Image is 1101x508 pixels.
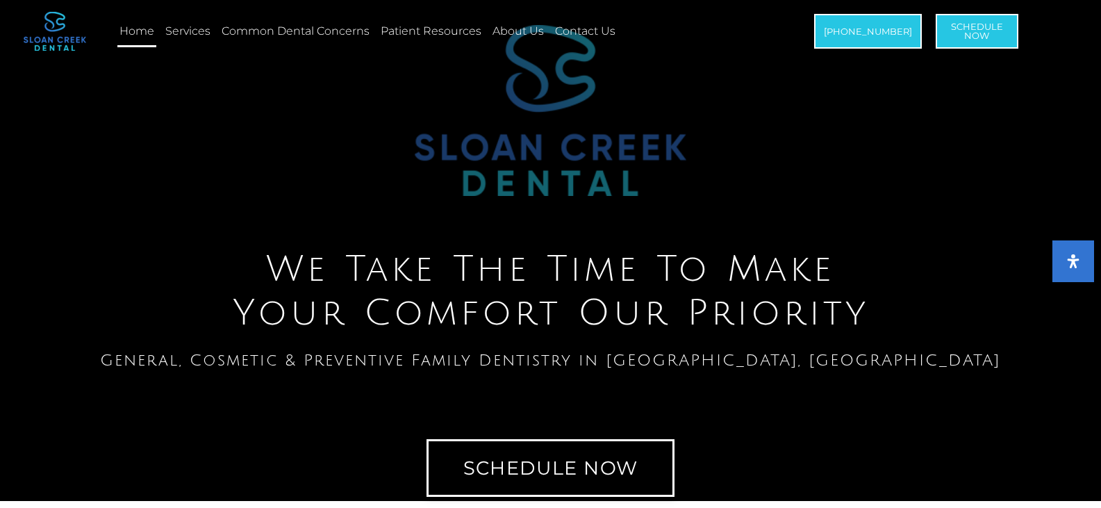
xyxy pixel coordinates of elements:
[936,14,1018,49] a: ScheduleNow
[220,15,372,47] a: Common Dental Concerns
[824,27,912,36] span: [PHONE_NUMBER]
[463,459,638,477] span: Schedule Now
[7,352,1094,368] h1: General, Cosmetic & Preventive Family Dentistry in [GEOGRAPHIC_DATA], [GEOGRAPHIC_DATA]
[24,12,86,51] img: logo
[117,15,156,47] a: Home
[490,15,546,47] a: About Us
[427,439,675,497] a: Schedule Now
[951,22,1003,40] span: Schedule Now
[379,15,483,47] a: Patient Resources
[1052,240,1094,282] button: Open Accessibility Panel
[814,14,922,49] a: [PHONE_NUMBER]
[163,15,213,47] a: Services
[7,248,1094,335] h2: We Take The Time To Make Your Comfort Our Priority
[553,15,618,47] a: Contact Us
[415,25,686,196] img: Sloan Creek Dental Logo
[117,15,756,47] nav: Menu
